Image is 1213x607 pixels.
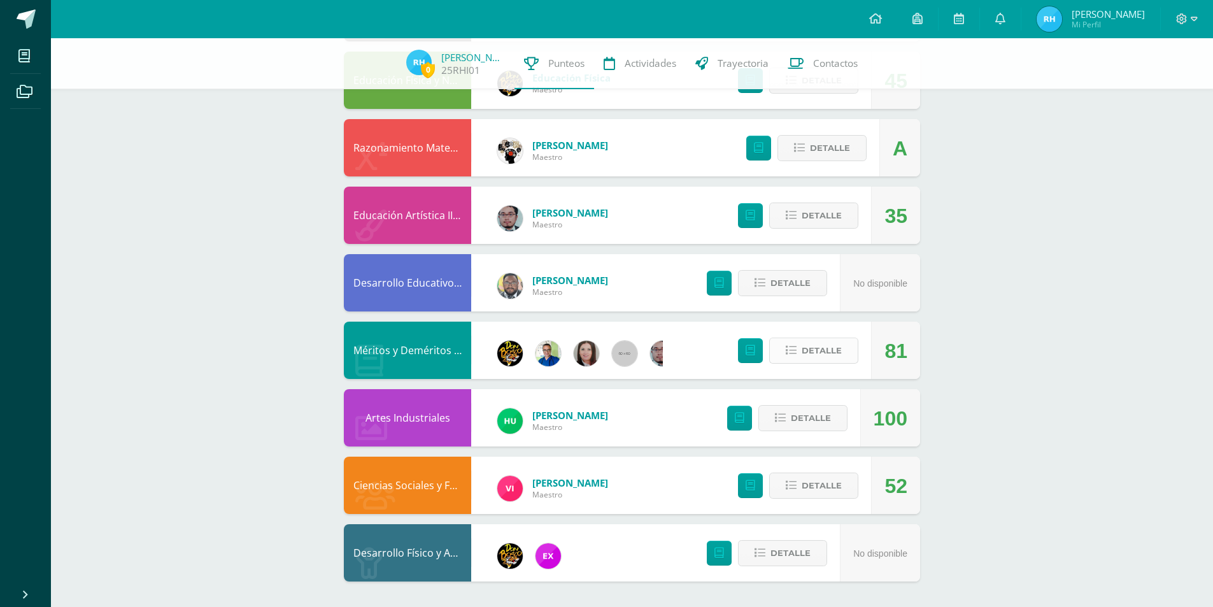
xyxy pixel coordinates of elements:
[532,206,608,219] span: [PERSON_NAME]
[853,548,907,559] span: No disponible
[344,322,471,379] div: Méritos y Deméritos 1ro. Básico "B"
[344,254,471,311] div: Desarrollo Educativo y Proyecto de Vida
[497,341,523,366] img: eda3c0d1caa5ac1a520cf0290d7c6ae4.png
[532,476,608,489] span: [PERSON_NAME]
[738,540,827,566] button: Detalle
[344,524,471,582] div: Desarrollo Físico y Artístico (Extracurricular)
[813,57,858,70] span: Contactos
[1072,8,1145,20] span: [PERSON_NAME]
[532,139,608,152] span: [PERSON_NAME]
[532,287,608,297] span: Maestro
[625,57,676,70] span: Actividades
[497,206,523,231] img: 5fac68162d5e1b6fbd390a6ac50e103d.png
[497,408,523,434] img: fd23069c3bd5c8dde97a66a86ce78287.png
[344,187,471,244] div: Educación Artística II, Artes Plásticas
[1072,19,1145,30] span: Mi Perfil
[497,273,523,299] img: 712781701cd376c1a616437b5c60ae46.png
[497,543,523,569] img: 21dcd0747afb1b787494880446b9b401.png
[769,338,858,364] button: Detalle
[769,203,858,229] button: Detalle
[536,341,561,366] img: 692ded2a22070436d299c26f70cfa591.png
[650,341,676,366] img: 5fac68162d5e1b6fbd390a6ac50e103d.png
[791,406,831,430] span: Detalle
[532,422,608,432] span: Maestro
[497,476,523,501] img: bd6d0aa147d20350c4821b7c643124fa.png
[406,50,432,75] img: 205f55d1290bbe8936e2c07e5718591b.png
[532,409,608,422] span: [PERSON_NAME]
[802,474,842,497] span: Detalle
[421,62,435,78] span: 0
[1037,6,1062,32] img: 205f55d1290bbe8936e2c07e5718591b.png
[874,390,907,447] div: 100
[893,120,907,177] div: A
[884,187,907,245] div: 35
[532,152,608,162] span: Maestro
[497,138,523,164] img: d172b984f1f79fc296de0e0b277dc562.png
[778,38,867,89] a: Contactos
[344,119,471,176] div: Razonamiento Matemático
[612,341,637,366] img: 60x60
[514,38,594,89] a: Punteos
[718,57,769,70] span: Trayectoria
[441,64,480,77] a: 25RHI01
[802,204,842,227] span: Detalle
[738,270,827,296] button: Detalle
[884,322,907,380] div: 81
[770,541,811,565] span: Detalle
[686,38,778,89] a: Trayectoria
[574,341,599,366] img: 8af0450cf43d44e38c4a1497329761f3.png
[532,489,608,500] span: Maestro
[594,38,686,89] a: Actividades
[532,84,611,95] span: Maestro
[536,543,561,569] img: ce84f7dabd80ed5f5aa83b4480291ac6.png
[884,457,907,515] div: 52
[758,405,848,431] button: Detalle
[548,57,585,70] span: Punteos
[770,271,811,295] span: Detalle
[777,135,867,161] button: Detalle
[344,389,471,446] div: Artes Industriales
[532,274,608,287] span: [PERSON_NAME]
[441,51,505,64] a: [PERSON_NAME]
[769,473,858,499] button: Detalle
[810,136,850,160] span: Detalle
[853,278,907,289] span: No disponible
[802,339,842,362] span: Detalle
[344,457,471,514] div: Ciencias Sociales y Formación Ciudadana e Interculturalidad
[532,219,608,230] span: Maestro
